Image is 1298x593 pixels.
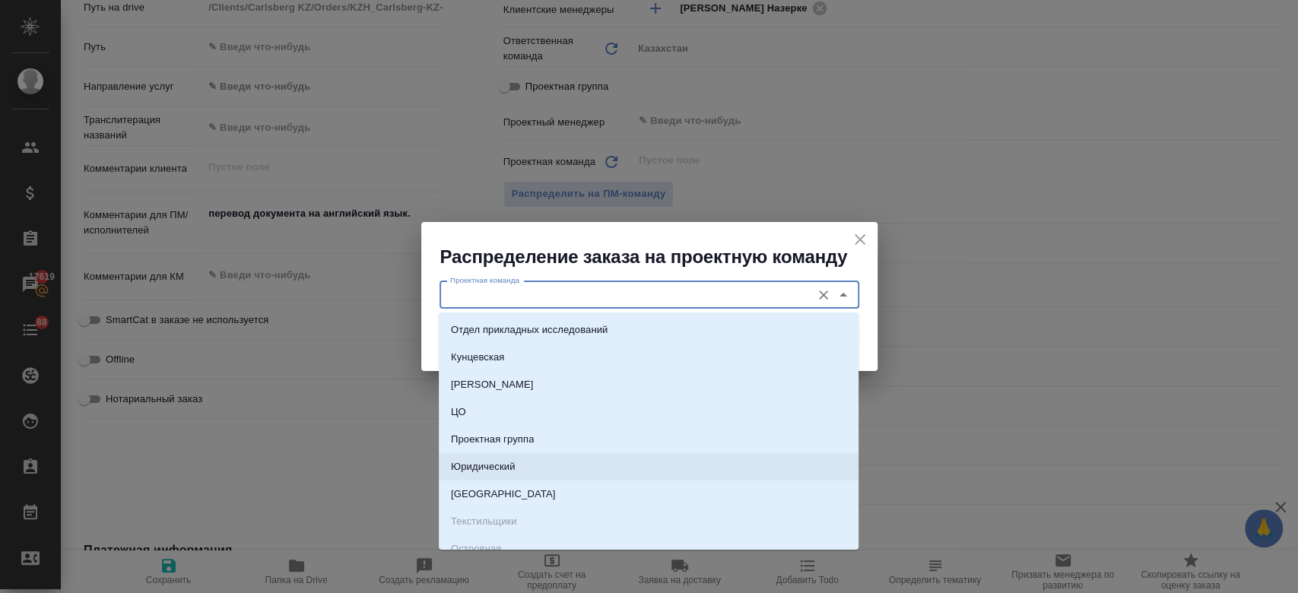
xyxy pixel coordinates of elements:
[451,404,466,420] p: ЦО
[451,432,534,447] p: Проектная группа
[451,487,555,502] p: [GEOGRAPHIC_DATA]
[451,350,505,365] p: Кунцевская
[451,322,608,338] p: Отдел прикладных исследований
[451,459,516,474] p: Юридический
[833,284,854,306] button: Close
[451,377,534,392] p: [PERSON_NAME]
[849,228,871,251] button: close
[813,284,834,306] button: Очистить
[440,245,877,269] h2: Распределение заказа на проектную команду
